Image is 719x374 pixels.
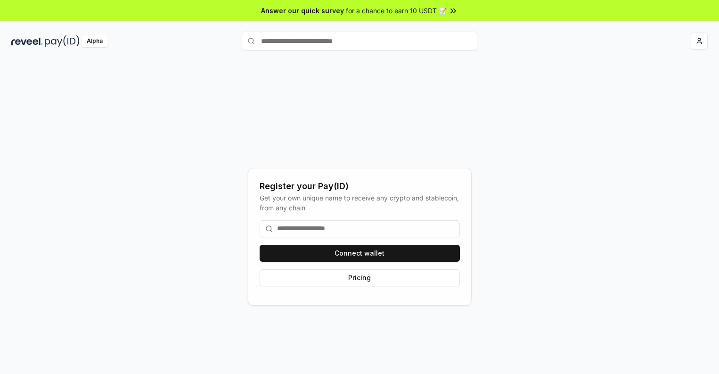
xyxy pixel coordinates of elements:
div: Alpha [82,35,108,47]
div: Register your Pay(ID) [260,180,460,193]
button: Connect wallet [260,245,460,262]
span: for a chance to earn 10 USDT 📝 [346,6,447,16]
button: Pricing [260,269,460,286]
span: Answer our quick survey [261,6,344,16]
img: reveel_dark [11,35,43,47]
img: pay_id [45,35,80,47]
div: Get your own unique name to receive any crypto and stablecoin, from any chain [260,193,460,213]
